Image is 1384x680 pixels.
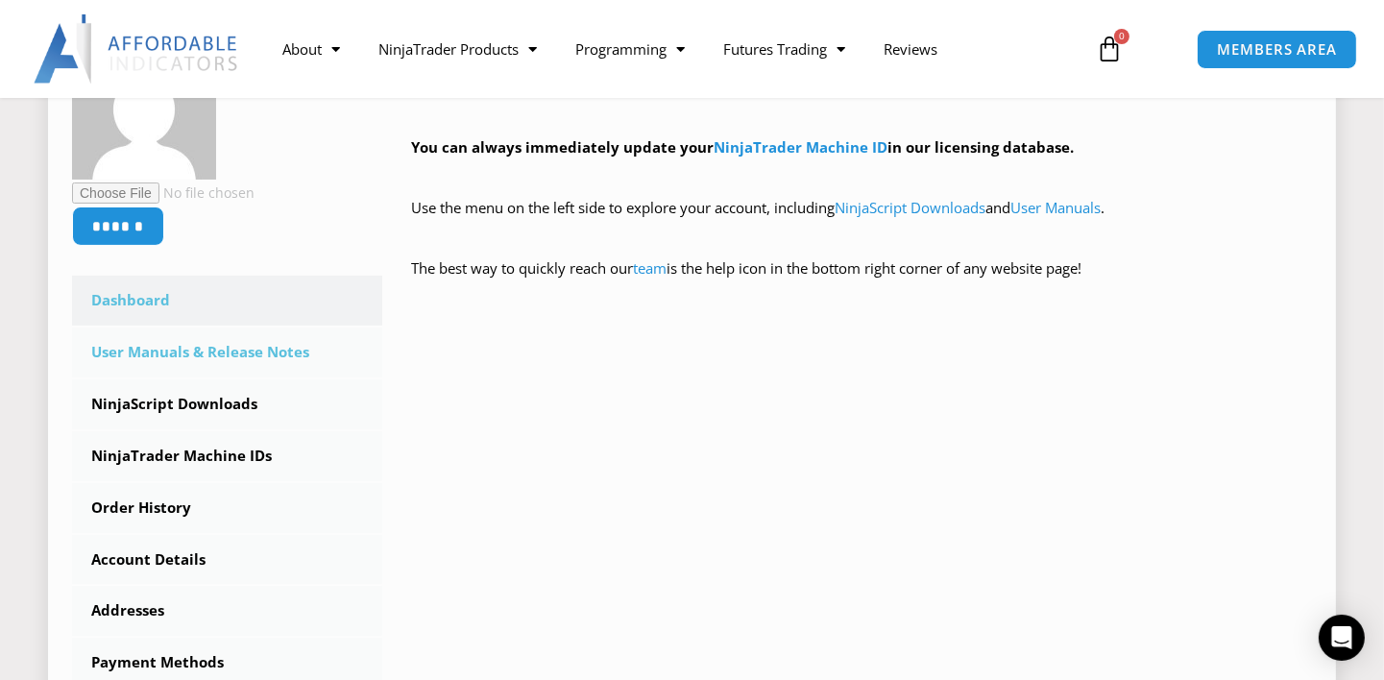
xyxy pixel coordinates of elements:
a: NinjaScript Downloads [835,198,985,217]
p: Use the menu on the left side to explore your account, including and . [411,195,1312,249]
a: NinjaTrader Products [359,27,556,71]
strong: You can always immediately update your in our licensing database. [411,137,1074,157]
p: The best way to quickly reach our is the help icon in the bottom right corner of any website page! [411,255,1312,309]
a: Dashboard [72,276,382,326]
a: Account Details [72,535,382,585]
img: LogoAI | Affordable Indicators – NinjaTrader [34,14,240,84]
a: About [263,27,359,71]
nav: Menu [263,27,1080,71]
a: Reviews [864,27,957,71]
img: c57c108ccbb038e2a637290198418a82d0b56cb519b5b0f151d47ab58882fe4a [72,36,216,180]
a: team [633,258,667,278]
a: NinjaScript Downloads [72,379,382,429]
a: 0 [1067,21,1152,77]
a: NinjaTrader Machine ID [714,137,887,157]
a: Addresses [72,586,382,636]
a: Futures Trading [704,27,864,71]
a: Programming [556,27,704,71]
div: Hey ! Welcome to the Members Area. Thank you for being a valuable customer! [411,43,1312,309]
span: 0 [1114,29,1129,44]
a: MEMBERS AREA [1197,30,1357,69]
a: Order History [72,483,382,533]
a: User Manuals [1010,198,1101,217]
a: User Manuals & Release Notes [72,328,382,377]
a: NinjaTrader Machine IDs [72,431,382,481]
span: MEMBERS AREA [1217,42,1337,57]
div: Open Intercom Messenger [1319,615,1365,661]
